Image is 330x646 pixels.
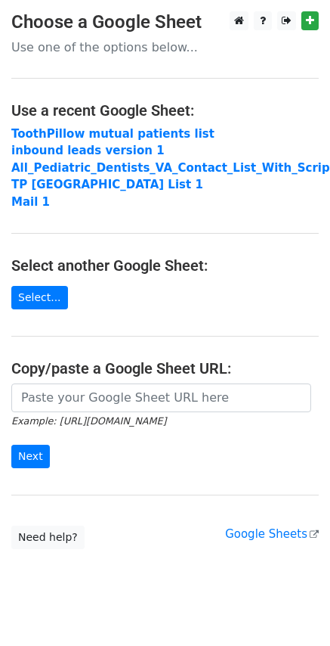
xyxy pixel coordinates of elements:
[11,39,319,55] p: Use one of the options below...
[11,178,203,191] a: TP [GEOGRAPHIC_DATA] List 1
[11,144,165,157] a: inbound leads version 1
[11,526,85,549] a: Need help?
[11,256,319,275] h4: Select another Google Sheet:
[11,286,68,309] a: Select...
[225,527,319,541] a: Google Sheets
[11,127,214,141] a: ToothPillow mutual patients list
[11,445,50,468] input: Next
[11,384,311,412] input: Paste your Google Sheet URL here
[11,11,319,33] h3: Choose a Google Sheet
[11,195,50,209] a: Mail 1
[11,415,166,427] small: Example: [URL][DOMAIN_NAME]
[11,359,319,377] h4: Copy/paste a Google Sheet URL:
[11,101,319,120] h4: Use a recent Google Sheet:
